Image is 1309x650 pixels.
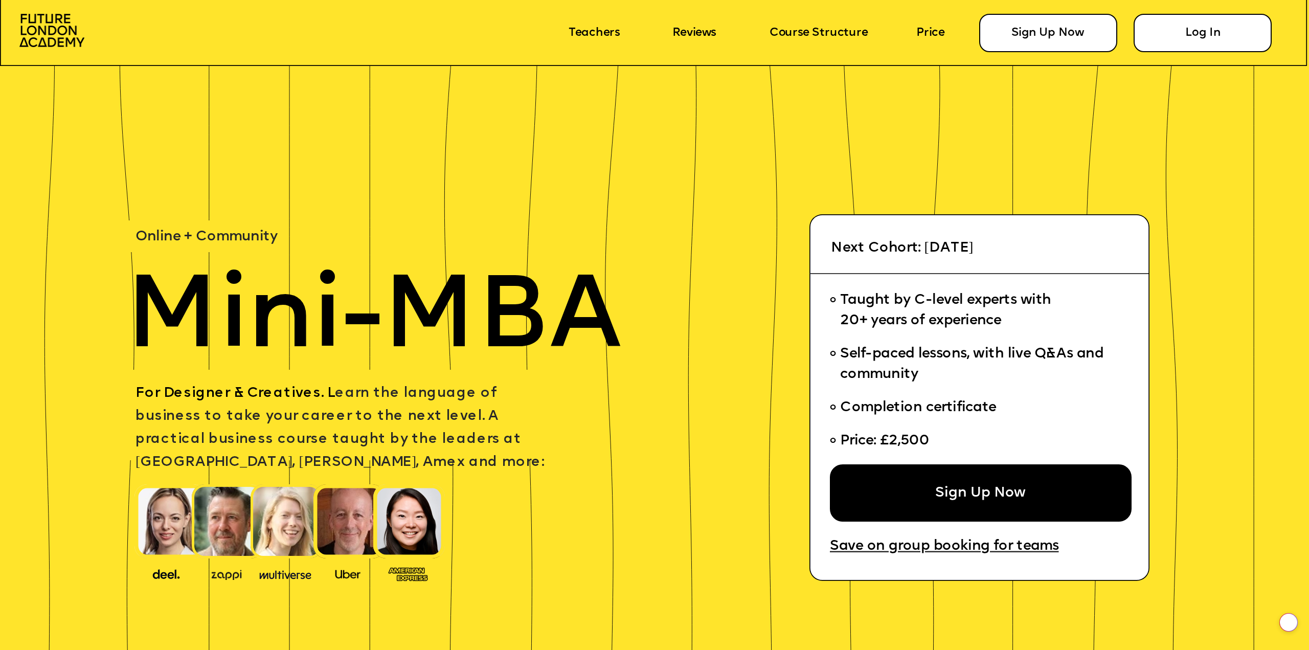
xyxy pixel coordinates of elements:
[255,565,316,581] img: image-b7d05013-d886-4065-8d38-3eca2af40620.png
[831,241,973,255] span: Next Cohort: [DATE]
[201,566,252,580] img: image-b2f1584c-cbf7-4a77-bbe0-f56ae6ee31f2.png
[136,387,544,470] span: earn the language of business to take your career to the next level. A practical business course ...
[770,27,868,39] a: Course Structure
[141,565,192,581] img: image-388f4489-9820-4c53-9b08-f7df0b8d4ae2.png
[830,540,1059,555] a: Save on group booking for teams
[672,27,716,39] a: Reviews
[840,347,1108,382] span: Self-paced lessons, with live Q&As and community
[840,293,1051,328] span: Taught by C-level experts with 20+ years of experience
[382,564,434,583] img: image-93eab660-639c-4de6-957c-4ae039a0235a.png
[840,400,996,415] span: Completion certificate
[125,270,621,372] span: Mini-MBA
[840,434,930,448] span: Price: £2,500
[136,387,335,401] span: For Designer & Creatives. L
[322,566,373,580] img: image-99cff0b2-a396-4aab-8550-cf4071da2cb9.png
[569,27,620,39] a: Teachers
[916,27,944,39] a: Price
[19,14,85,47] img: image-aac980e9-41de-4c2d-a048-f29dd30a0068.png
[136,230,278,244] span: Online + Community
